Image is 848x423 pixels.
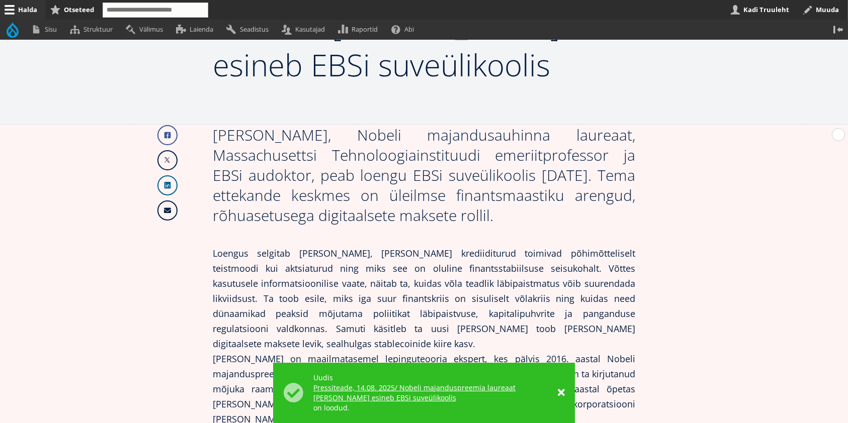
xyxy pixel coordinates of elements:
[273,363,575,423] div: Olekuteade
[222,20,277,39] a: Seadistus
[213,246,635,351] p: Loengus selgitab [PERSON_NAME], [PERSON_NAME] krediiditurud toimivad põhimõtteliselt teistmoodi k...
[121,20,172,39] a: Välimus
[157,175,178,195] a: Linkedin
[828,20,848,39] button: Vertikaalasend
[313,383,548,403] a: Pressiteade, 14.08. 2025/ Nobeli majanduspreemia laureaat [PERSON_NAME] esineb EBSi suveülikoolis
[27,20,65,39] a: Sisu
[387,20,423,39] a: Abi
[65,20,121,39] a: Struktuur
[157,125,178,145] a: Facebook
[158,151,177,169] img: X
[313,373,548,413] div: Uudis on loodud.
[157,200,178,221] a: Email
[832,128,845,141] button: Avatud Järgmine uudis seaded
[558,388,565,398] a: ×
[277,20,333,39] a: Kasutajad
[213,125,635,226] div: [PERSON_NAME], Nobeli majandusauhinna laureaat, Massachusettsi Tehnoloogiainstituudi emeriitprofe...
[172,20,222,39] a: Laienda
[334,20,387,39] a: Raportid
